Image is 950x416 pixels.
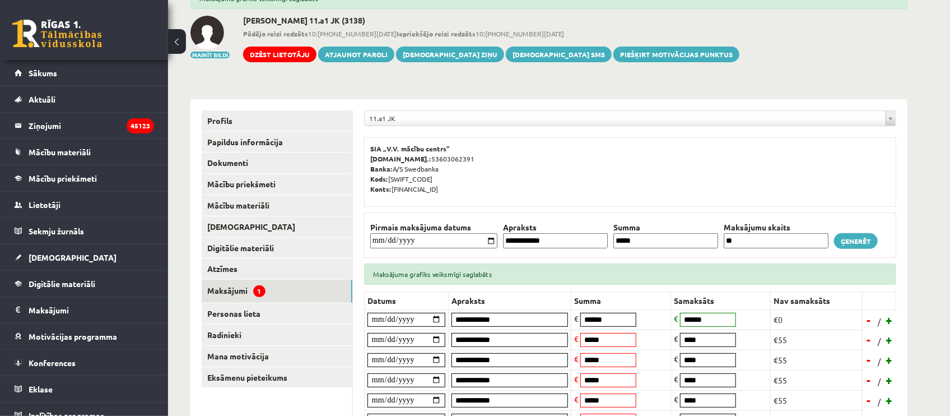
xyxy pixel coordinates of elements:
[574,313,579,323] span: €
[370,174,388,183] b: Kods:
[15,244,154,270] a: [DEMOGRAPHIC_DATA]
[202,325,352,345] a: Radinieki
[29,173,97,183] span: Mācību priekšmeti
[864,372,875,389] a: -
[506,47,612,62] a: [DEMOGRAPHIC_DATA] SMS
[397,29,476,38] b: Iepriekšējo reizi redzēts
[674,354,678,364] span: €
[877,316,882,327] span: /
[202,303,352,324] a: Personas lieta
[15,323,154,349] a: Motivācijas programma
[243,29,308,38] b: Pēdējo reizi redzēts
[15,297,154,323] a: Maksājumi
[884,392,895,409] a: +
[771,370,863,390] td: €55
[884,352,895,368] a: +
[500,221,611,233] th: Apraksts
[674,313,678,323] span: €
[29,252,117,262] span: [DEMOGRAPHIC_DATA]
[29,384,53,394] span: Eklase
[771,292,863,309] th: Nav samaksāts
[884,312,895,329] a: +
[877,376,882,387] span: /
[202,258,352,279] a: Atzīmes
[243,29,739,39] span: 10:[PHONE_NUMBER][DATE] 10:[PHONE_NUMBER][DATE]
[15,218,154,244] a: Sekmju žurnāls
[369,111,881,126] span: 11.a1 JK
[370,144,450,153] b: SIA „V.V. mācību centrs”
[243,16,739,25] h2: [PERSON_NAME] 11.a1 JK (3138)
[370,164,393,173] b: Banka:
[671,292,771,309] th: Samaksāts
[365,292,449,309] th: Datums
[771,330,863,350] td: €55
[884,372,895,389] a: +
[396,47,504,62] a: [DEMOGRAPHIC_DATA] ziņu
[15,60,154,86] a: Sākums
[243,47,316,62] a: Dzēst lietotāju
[29,147,91,157] span: Mācību materiāli
[15,376,154,402] a: Eklase
[771,309,863,330] td: €0
[202,216,352,237] a: [DEMOGRAPHIC_DATA]
[15,192,154,218] a: Lietotāji
[674,334,678,344] span: €
[202,174,352,195] a: Mācību priekšmeti
[771,390,863,410] td: €55
[202,110,352,131] a: Profils
[29,113,154,138] legend: Ziņojumi
[864,312,875,329] a: -
[574,334,579,344] span: €
[202,152,352,173] a: Dokumenti
[202,238,352,258] a: Digitālie materiāli
[877,396,882,408] span: /
[15,139,154,165] a: Mācību materiāli
[674,394,678,404] span: €
[190,16,224,49] img: Armanda Gūtmane
[253,285,266,297] span: 1
[15,113,154,138] a: Ziņojumi45123
[877,355,882,367] span: /
[613,47,739,62] a: Piešķirt motivācijas punktus
[574,354,579,364] span: €
[834,233,878,249] a: Ģenerēt
[202,132,352,152] a: Papildus informācija
[29,331,117,341] span: Motivācijas programma
[370,184,392,193] b: Konts:
[202,195,352,216] a: Mācību materiāli
[674,374,678,384] span: €
[127,118,154,133] i: 45123
[29,94,55,104] span: Aktuāli
[29,297,154,323] legend: Maksājumi
[611,221,721,233] th: Summa
[365,111,896,126] a: 11.a1 JK
[864,352,875,368] a: -
[29,200,60,210] span: Lietotāji
[15,86,154,112] a: Aktuāli
[202,367,352,388] a: Eksāmenu pieteikums
[29,358,76,368] span: Konferences
[15,165,154,191] a: Mācību priekšmeti
[884,331,895,348] a: +
[364,264,896,285] div: Maksājuma grafiks veiksmīgi saglabāts
[771,350,863,370] td: €55
[15,350,154,376] a: Konferences
[864,331,875,348] a: -
[12,20,102,48] a: Rīgas 1. Tālmācības vidusskola
[29,226,84,236] span: Sekmju žurnāls
[190,52,230,58] button: Mainīt bildi
[370,144,890,194] p: 53603062391 A/S Swedbanka [SWIFT_CODE] [FINANCIAL_ID]
[864,392,875,409] a: -
[202,346,352,367] a: Mana motivācija
[574,374,579,384] span: €
[15,271,154,297] a: Digitālie materiāli
[318,47,394,62] a: Atjaunot paroli
[574,394,579,404] span: €
[721,221,831,233] th: Maksājumu skaits
[202,280,352,303] a: Maksājumi1
[877,335,882,347] span: /
[367,221,500,233] th: Pirmais maksājuma datums
[449,292,571,309] th: Apraksts
[370,154,431,163] b: [DOMAIN_NAME].:
[29,68,57,78] span: Sākums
